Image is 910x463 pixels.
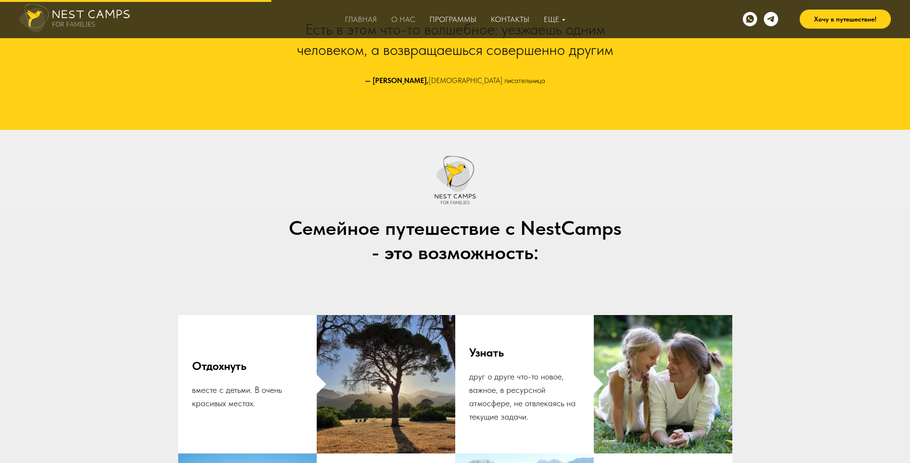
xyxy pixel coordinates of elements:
[469,370,580,423] div: друг о друге что-то новое, важное, в ресурсной атмосфере, не отвлекаясь на текущие задачи.
[491,15,529,24] a: Контакты
[429,15,476,24] a: Программы
[740,12,781,26] ul: Соц. сети
[178,216,732,265] div: Семейное путешествие с NestCamps - это возможность:
[192,359,246,373] strong: Отдохнуть
[544,15,565,24] a: Еще
[19,4,130,32] img: NEST CAMPS
[743,12,757,26] a: WhatsApp
[391,15,415,24] a: О нас
[365,76,428,85] strong: — [PERSON_NAME],
[800,10,891,29] a: Хочу в путешествие!
[345,15,377,24] a: Главная
[469,346,504,359] span: Узнать
[274,19,637,60] div: Есть в этом что-то волшебное: уезжаешь одним человеком, а возвращаешься совершенно другим
[764,12,778,26] a: NestCamps_bot
[274,75,637,86] div: [DEMOGRAPHIC_DATA] писательница
[192,383,303,410] div: вместе с детьми. В очень красивых местах.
